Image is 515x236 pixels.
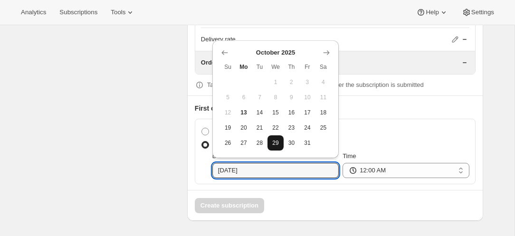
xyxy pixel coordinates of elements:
[315,59,332,75] th: Saturday
[252,90,267,105] button: Tuesday October 7 2025
[236,59,251,75] th: Monday
[236,90,251,105] button: Monday October 6 2025
[271,124,279,132] span: 22
[207,80,424,90] p: Taxes, if applicable are calculated by Shopify after the subscription is submitted
[287,124,296,132] span: 23
[303,78,311,86] span: 3
[111,9,125,16] span: Tools
[195,104,476,113] p: First order schedule
[252,120,267,135] button: Tuesday October 21 2025
[239,94,248,101] span: 6
[267,90,283,105] button: Wednesday October 8 2025
[319,109,328,116] span: 18
[218,46,231,59] button: Show previous month, September 2025
[267,120,283,135] button: Wednesday October 22 2025
[299,59,315,75] th: Friday
[299,120,315,135] button: Friday October 24 2025
[224,139,232,147] span: 26
[256,109,264,116] span: 14
[410,6,454,19] button: Help
[220,59,236,75] th: Sunday
[284,105,299,120] button: Thursday October 16 2025
[303,63,311,71] span: Fr
[426,9,439,16] span: Help
[271,109,279,116] span: 15
[105,6,141,19] button: Tools
[271,78,279,86] span: 1
[299,135,315,151] button: Friday October 31 2025
[256,124,264,132] span: 21
[319,63,328,71] span: Sa
[456,6,500,19] button: Settings
[220,105,236,120] button: Sunday October 12 2025
[267,105,283,120] button: Wednesday October 15 2025
[299,90,315,105] button: Friday October 10 2025
[271,94,279,101] span: 8
[224,63,232,71] span: Su
[284,120,299,135] button: Thursday October 23 2025
[299,75,315,90] button: Friday October 3 2025
[284,75,299,90] button: Thursday October 2 2025
[284,59,299,75] th: Thursday
[15,6,52,19] button: Analytics
[252,135,267,151] button: Tuesday October 28 2025
[271,63,279,71] span: We
[315,90,332,105] button: Saturday October 11 2025
[287,63,296,71] span: Th
[319,124,328,132] span: 25
[303,124,311,132] span: 24
[319,78,328,86] span: 4
[267,59,283,75] th: Wednesday
[303,139,311,147] span: 31
[271,139,279,147] span: 29
[220,120,236,135] button: Sunday October 19 2025
[471,9,494,16] span: Settings
[239,63,248,71] span: Mo
[220,90,236,105] button: Sunday October 5 2025
[239,124,248,132] span: 20
[320,46,333,59] button: Show next month, November 2025
[252,105,267,120] button: Tuesday October 14 2025
[315,105,332,120] button: Saturday October 18 2025
[236,105,251,120] button: Today Monday October 13 2025
[201,35,236,44] p: Delivery rate
[224,109,232,116] span: 12
[284,135,299,151] button: Thursday October 30 2025
[287,94,296,101] span: 9
[236,120,251,135] button: Monday October 20 2025
[239,139,248,147] span: 27
[287,109,296,116] span: 16
[315,75,332,90] button: Saturday October 4 2025
[256,63,264,71] span: Tu
[256,139,264,147] span: 28
[224,94,232,101] span: 5
[54,6,103,19] button: Subscriptions
[267,135,283,151] button: Wednesday October 29 2025
[287,78,296,86] span: 2
[220,135,236,151] button: Sunday October 26 2025
[299,105,315,120] button: Friday October 17 2025
[267,75,283,90] button: Wednesday October 1 2025
[236,135,251,151] button: Monday October 27 2025
[201,58,232,67] p: Order total
[252,59,267,75] th: Tuesday
[303,109,311,116] span: 17
[284,90,299,105] button: Thursday October 9 2025
[256,94,264,101] span: 7
[303,94,311,101] span: 10
[21,9,46,16] span: Analytics
[315,120,332,135] button: Saturday October 25 2025
[319,94,328,101] span: 11
[239,109,248,116] span: 13
[224,124,232,132] span: 19
[343,152,356,160] span: Time
[59,9,97,16] span: Subscriptions
[212,163,339,178] input: MM-DD-YYYY
[287,139,296,147] span: 30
